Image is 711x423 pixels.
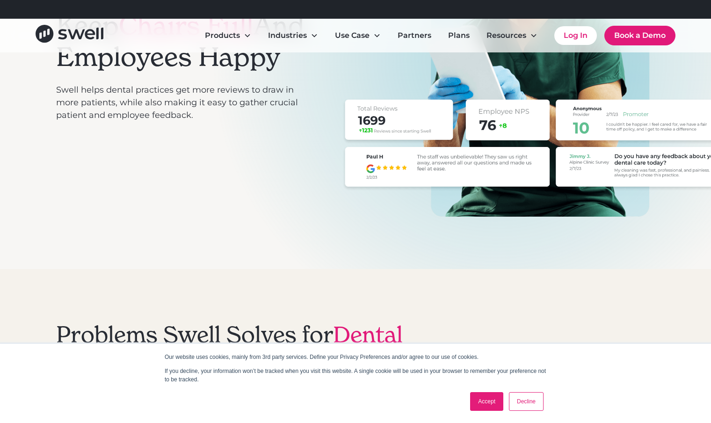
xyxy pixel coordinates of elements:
a: Log In [554,26,597,45]
a: home [36,25,103,46]
a: Partners [390,26,439,45]
div: Industries [261,26,326,45]
div: Use Case [335,30,370,41]
p: Swell helps dental practices get more reviews to draw in more patients, while also making it easy... [56,84,308,122]
a: Book a Demo [604,26,675,45]
div: Products [197,26,259,45]
div: Products [205,30,240,41]
h2: Problems Swell Solves for [56,321,415,375]
div: Industries [268,30,307,41]
h1: Keep And Employees Happy [56,10,308,73]
a: Plans [441,26,477,45]
div: Resources [486,30,526,41]
div: Use Case [327,26,388,45]
div: Resources [479,26,545,45]
p: Our website uses cookies, mainly from 3rd party services. Define your Privacy Preferences and/or ... [165,353,546,361]
a: Decline [509,392,544,411]
p: If you decline, your information won’t be tracked when you visit this website. A single cookie wi... [165,367,546,384]
a: Accept [470,392,503,411]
